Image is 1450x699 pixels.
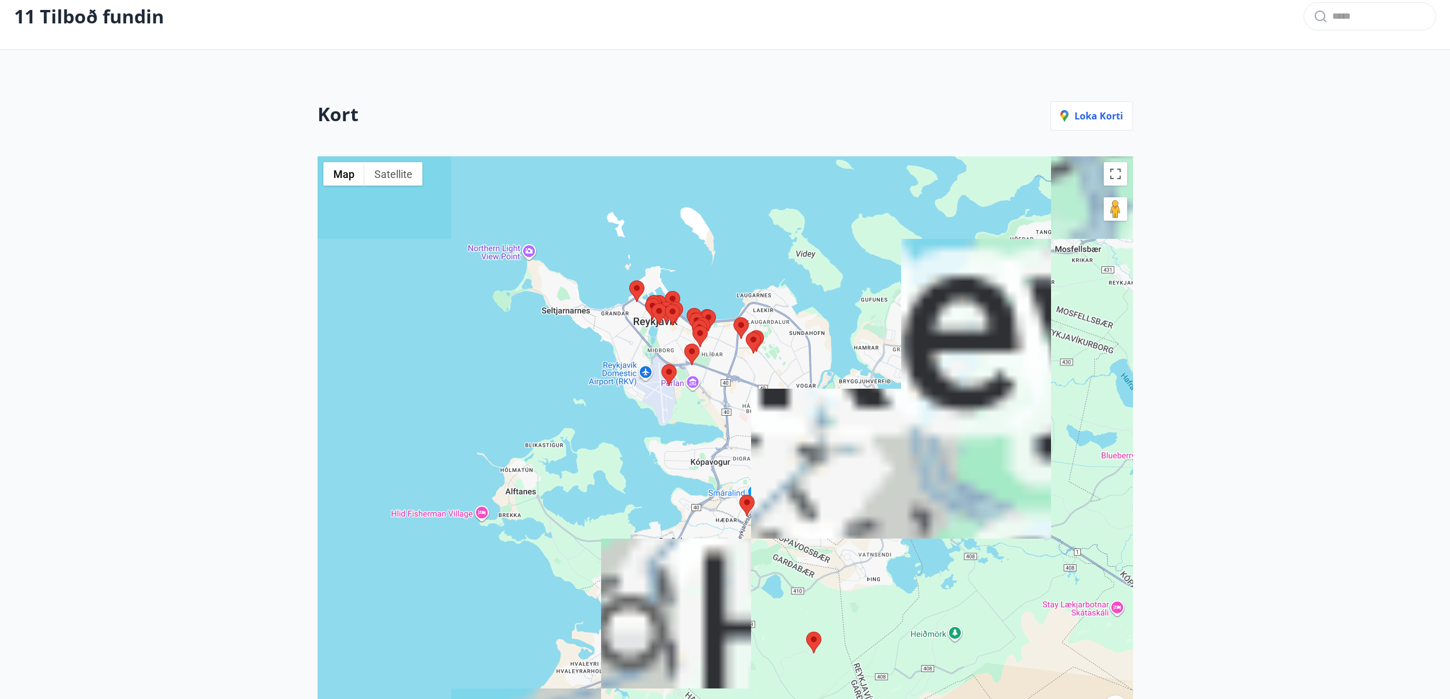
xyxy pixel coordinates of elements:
[1104,197,1127,221] button: Drag Pegman onto the map to open Street View
[1050,101,1133,131] button: Loka korti
[1060,109,1123,122] p: Loka korti
[318,101,359,131] h2: Kort
[1104,162,1127,186] button: Toggle fullscreen view
[364,162,422,186] button: Show satellite imagery
[14,4,164,29] p: 11 Tilboð fundin
[323,162,364,186] button: Show street map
